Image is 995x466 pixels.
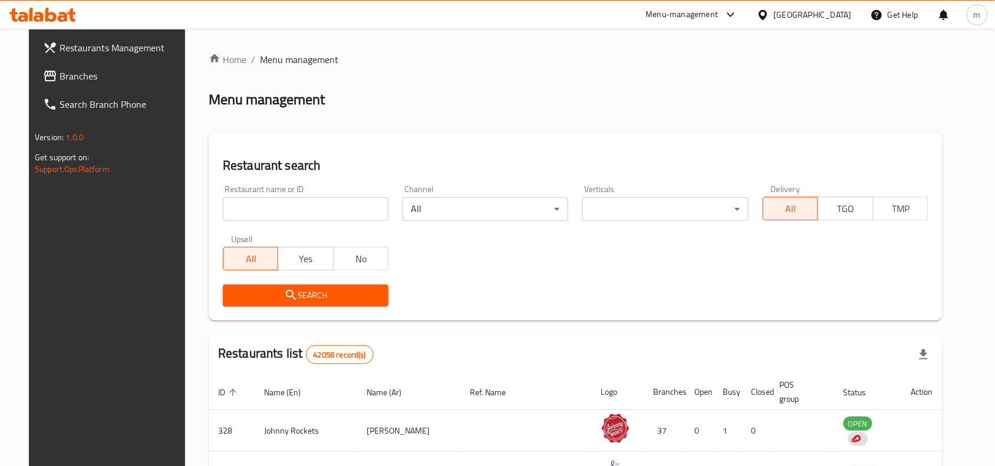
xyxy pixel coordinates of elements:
[591,374,644,410] th: Logo
[768,200,813,217] span: All
[742,374,770,410] th: Closed
[34,34,195,62] a: Restaurants Management
[278,247,333,270] button: Yes
[844,417,872,431] span: OPEN
[209,52,246,67] a: Home
[60,69,186,83] span: Branches
[218,385,240,399] span: ID
[34,90,195,118] a: Search Branch Phone
[358,410,460,452] td: [PERSON_NAME]
[774,8,852,21] div: [GEOGRAPHIC_DATA]
[601,414,630,443] img: Johnny Rockets
[307,349,373,361] span: 42058 record(s)
[65,130,84,145] span: 1.0.0
[223,285,388,306] button: Search
[338,250,384,267] span: No
[333,247,388,270] button: No
[209,52,943,67] nav: breadcrumb
[714,374,742,410] th: Busy
[902,374,943,410] th: Action
[780,378,820,406] span: POS group
[844,385,882,399] span: Status
[255,410,358,452] td: Johnny Rockets
[209,410,255,452] td: 328
[228,250,274,267] span: All
[218,345,374,364] h2: Restaurants list
[470,385,521,399] span: Ref. Name
[232,288,379,303] span: Search
[60,97,186,111] span: Search Branch Phone
[231,235,253,243] label: Upsell
[763,197,818,220] button: All
[223,157,928,174] h2: Restaurant search
[60,41,186,55] span: Restaurants Management
[582,197,748,221] div: ​
[403,197,568,221] div: All
[848,432,868,446] div: Indicates that the vendor menu management has been moved to DH Catalog service
[35,150,89,165] span: Get support on:
[818,197,873,220] button: TGO
[35,130,64,145] span: Version:
[34,62,195,90] a: Branches
[771,185,800,193] label: Delivery
[223,197,388,221] input: Search for restaurant name or ID..
[974,8,981,21] span: m
[742,410,770,452] td: 0
[873,197,928,220] button: TMP
[367,385,417,399] span: Name (Ar)
[851,434,861,444] img: delivery hero logo
[251,52,255,67] li: /
[260,52,338,67] span: Menu management
[306,345,374,364] div: Total records count
[823,200,868,217] span: TGO
[209,90,325,109] h2: Menu management
[646,8,719,22] div: Menu-management
[714,410,742,452] td: 1
[878,200,924,217] span: TMP
[910,341,938,369] div: Export file
[644,410,686,452] td: 37
[35,161,110,177] a: Support.OpsPlatform
[264,385,316,399] span: Name (En)
[686,410,714,452] td: 0
[644,374,686,410] th: Branches
[686,374,714,410] th: Open
[283,250,328,267] span: Yes
[223,247,278,270] button: All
